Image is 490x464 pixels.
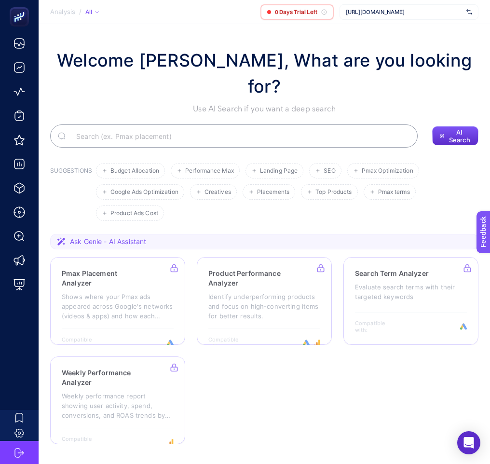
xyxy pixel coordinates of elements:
a: Search Term AnalyzerEvaluate search terms with their targeted keywordsCompatible with: [343,257,478,345]
span: Performance Max [185,167,234,175]
input: Search [68,123,410,150]
span: Ask Genie - AI Assistant [70,237,146,246]
span: Analysis [50,8,75,16]
span: Product Ads Cost [110,210,158,217]
span: Top Products [315,189,352,196]
div: Open Intercom Messenger [457,431,480,454]
button: AI Search [432,126,478,146]
span: AI Search [449,128,471,144]
span: [URL][DOMAIN_NAME] [346,8,463,16]
span: 0 Days Trial Left [275,8,317,16]
span: Budget Allocation [110,167,159,175]
span: Google Ads Optimization [110,189,178,196]
img: svg%3e [466,7,472,17]
span: Creatives [204,189,231,196]
span: / [79,8,82,15]
div: All [85,8,99,16]
span: Placements [257,189,289,196]
p: Use AI Search if you want a deep search [50,103,478,115]
a: Weekly Performance AnalyzerWeekly performance report showing user activity, spend, conversions, a... [50,356,185,444]
span: Feedback [6,3,37,11]
span: SEO [324,167,335,175]
a: Product Performance AnalyzerIdentify underperforming products and focus on high-converting items ... [197,257,332,345]
span: Pmax Optimization [362,167,413,175]
span: Landing Page [260,167,298,175]
span: Pmax terms [378,189,410,196]
h1: Welcome [PERSON_NAME], What are you looking for? [50,47,478,99]
a: Pmax Placement AnalyzerShows where your Pmax ads appeared across Google's networks (videos & apps... [50,257,185,345]
h3: SUGGESTIONS [50,167,92,221]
